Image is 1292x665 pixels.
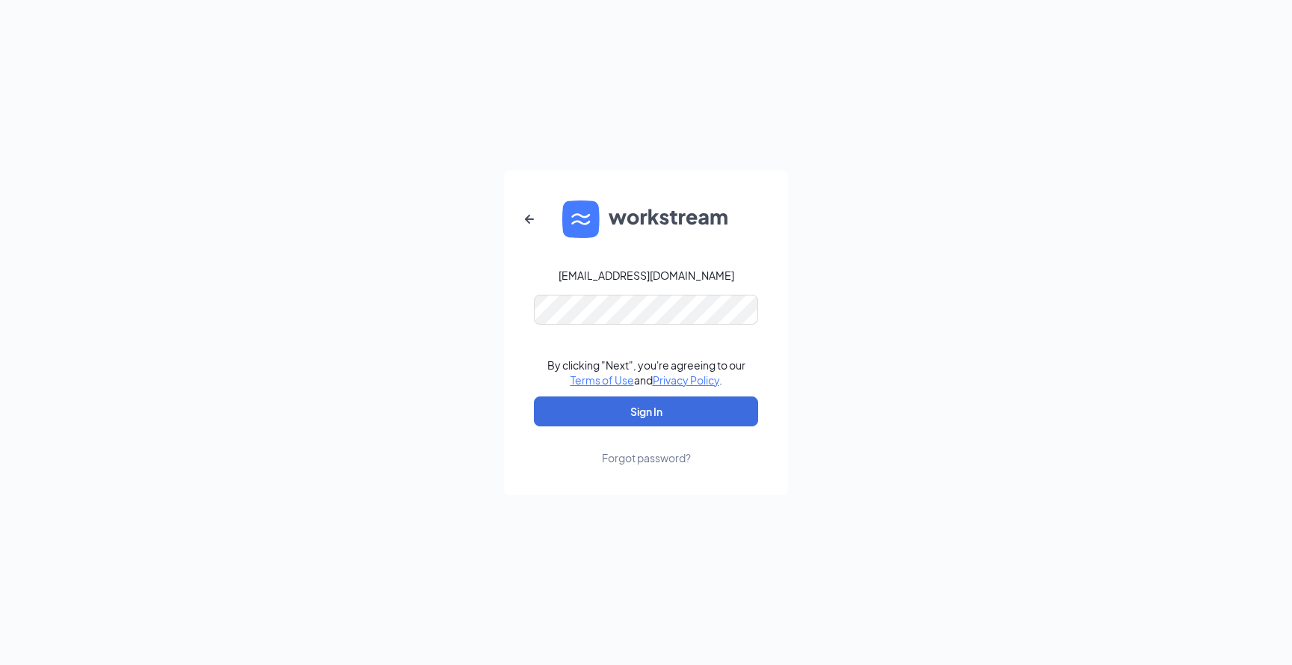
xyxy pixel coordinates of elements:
a: Forgot password? [602,426,691,465]
a: Terms of Use [570,373,634,387]
a: Privacy Policy [653,373,719,387]
svg: ArrowLeftNew [520,210,538,228]
div: Forgot password? [602,450,691,465]
img: WS logo and Workstream text [562,200,730,238]
button: Sign In [534,396,758,426]
button: ArrowLeftNew [511,201,547,237]
div: [EMAIL_ADDRESS][DOMAIN_NAME] [559,268,734,283]
div: By clicking "Next", you're agreeing to our and . [547,358,745,387]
